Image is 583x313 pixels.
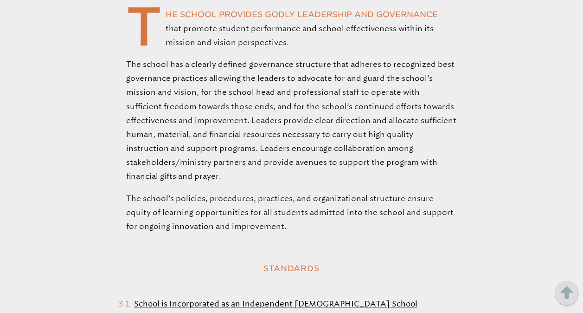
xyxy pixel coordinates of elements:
span: School is Incorporated as an Independent [DEMOGRAPHIC_DATA] School [134,299,417,308]
p: The school’s policies, procedures, practices, and organizational structure ensure equity of learn... [126,191,457,234]
p: The school provides godly leadership and governance that promote student performance and school e... [126,7,457,50]
p: The school has a clearly defined governance structure that adheres to recognized best governance ... [126,57,457,183]
button: Scroll Top [560,283,574,304]
h2: Standards [122,262,461,276]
